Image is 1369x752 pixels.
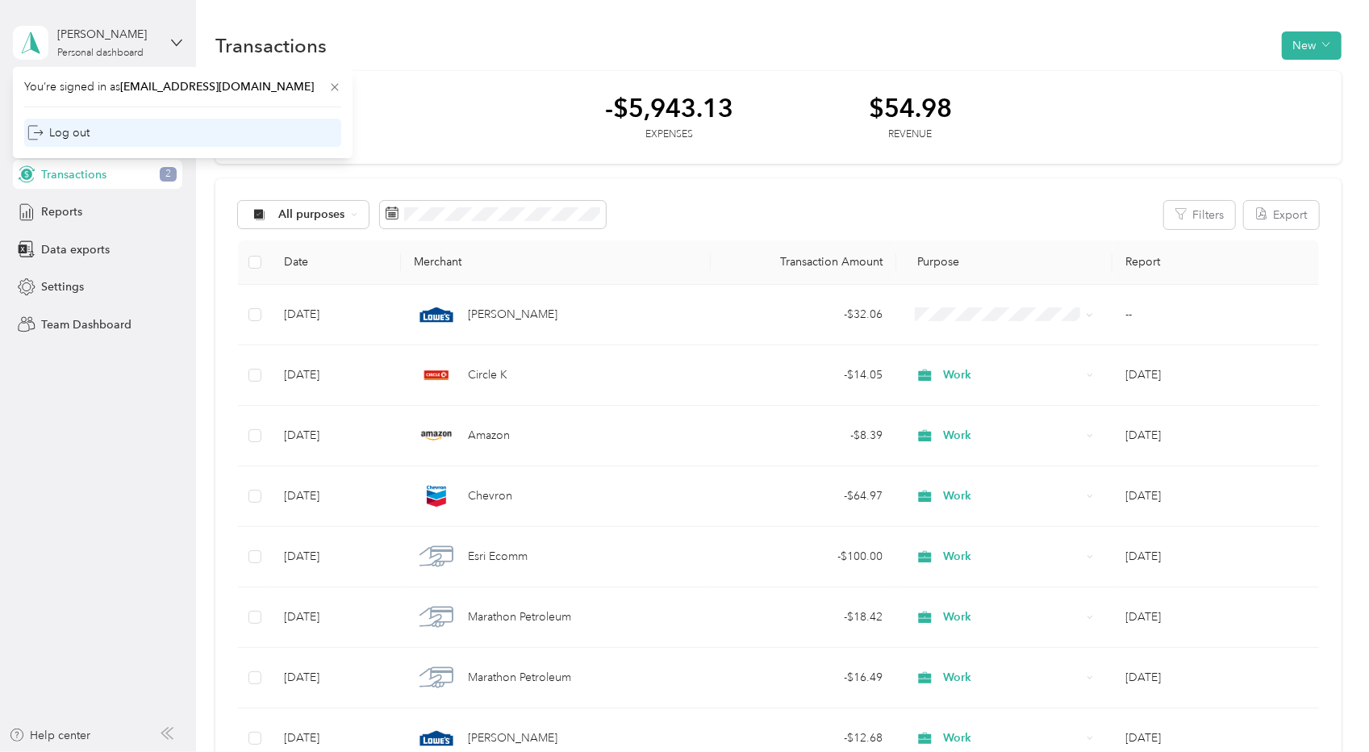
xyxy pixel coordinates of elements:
span: Marathon Petroleum [468,608,571,626]
span: All purposes [278,209,345,220]
span: Circle K [468,366,507,384]
div: Expenses [605,127,733,142]
div: - $8.39 [724,427,883,445]
div: - $14.05 [724,366,883,384]
span: Settings [41,278,84,295]
td: [DATE] [271,527,401,587]
div: - $100.00 [724,548,883,566]
span: 2 [160,167,177,182]
td: Aug 2025 [1112,648,1319,708]
div: - $18.42 [724,608,883,626]
button: Help center [9,727,91,744]
div: -$5,943.13 [605,94,733,122]
td: Aug 2025 [1112,527,1319,587]
iframe: Everlance-gr Chat Button Frame [1279,662,1369,752]
span: [PERSON_NAME] [468,306,557,324]
span: Purpose [909,255,960,269]
span: [PERSON_NAME] [468,729,557,747]
span: Chevron [468,487,512,505]
td: Aug 2025 [1112,587,1319,648]
img: Marathon Petroleum [419,661,453,695]
td: [DATE] [271,406,401,466]
img: Chevron [419,479,453,513]
span: [EMAIL_ADDRESS][DOMAIN_NAME] [120,80,314,94]
span: Work [943,729,1081,747]
td: [DATE] [271,587,401,648]
span: Amazon [468,427,510,445]
div: - $16.49 [724,669,883,687]
div: - $64.97 [724,487,883,505]
button: Export [1244,201,1319,229]
td: Aug 2025 [1112,345,1319,406]
td: [DATE] [271,345,401,406]
td: [DATE] [271,648,401,708]
span: Reports [41,203,82,220]
td: [DATE] [271,285,401,345]
th: Report [1112,240,1319,285]
div: [PERSON_NAME] [57,26,158,43]
img: Marathon Petroleum [419,600,453,634]
span: Work [943,427,1081,445]
span: Marathon Petroleum [468,669,571,687]
span: Transactions [41,166,106,183]
img: Lowe's [419,298,453,332]
div: Revenue [869,127,952,142]
span: You’re signed in as [24,78,341,95]
th: Transaction Amount [711,240,896,285]
div: $54.98 [869,94,952,122]
div: Log out [27,124,90,141]
span: Team Dashboard [41,316,131,333]
td: -- [1112,285,1319,345]
span: Work [943,366,1081,384]
td: Aug 2025 [1112,406,1319,466]
th: Date [271,240,401,285]
span: Work [943,487,1081,505]
td: Aug 2025 [1112,466,1319,527]
img: Amazon [419,419,453,453]
span: Work [943,608,1081,626]
span: Work [943,669,1081,687]
span: Work [943,548,1081,566]
h1: Transactions [215,37,327,54]
button: New [1282,31,1342,60]
button: Filters [1164,201,1235,229]
div: Personal dashboard [57,48,144,58]
td: [DATE] [271,466,401,527]
span: Esri Ecomm [468,548,528,566]
div: - $32.06 [724,306,883,324]
img: Circle K [419,358,453,392]
span: Data exports [41,241,110,258]
img: Esri Ecomm [419,540,453,574]
div: - $12.68 [724,729,883,747]
th: Merchant [401,240,710,285]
